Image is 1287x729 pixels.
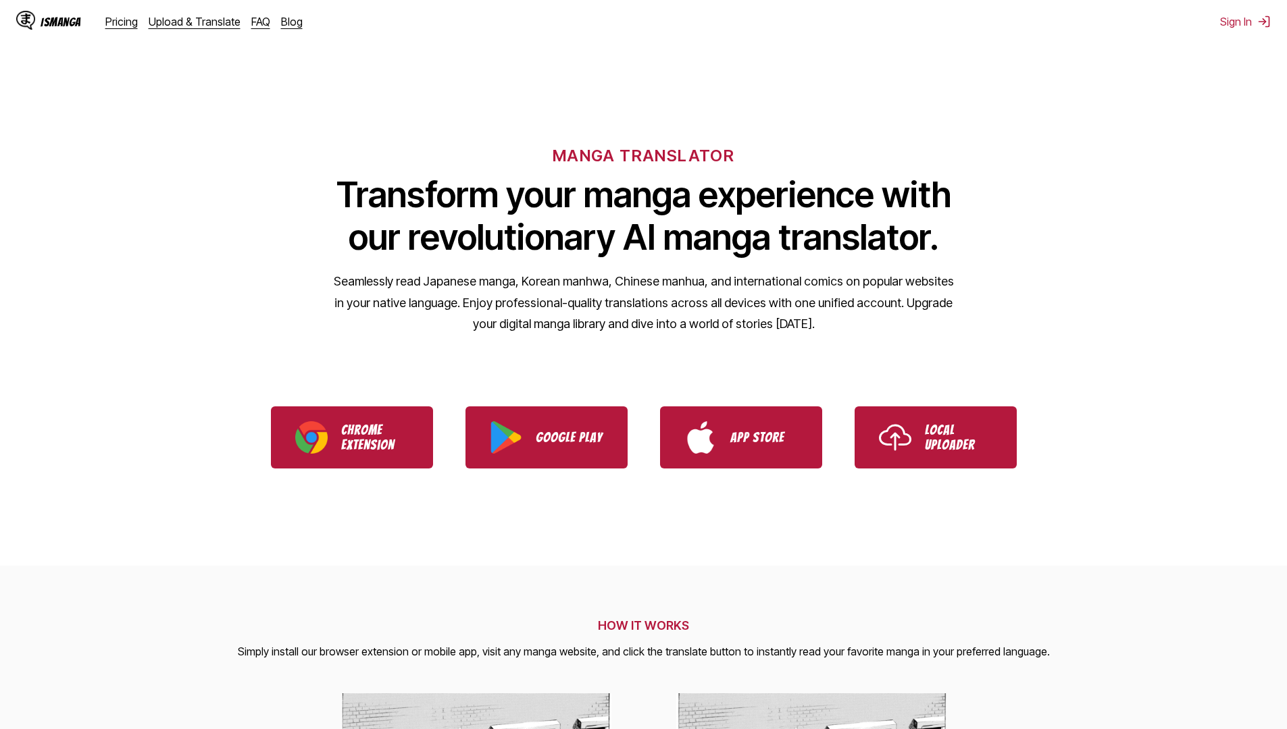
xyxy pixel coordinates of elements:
[41,16,81,28] div: IsManga
[333,271,955,335] p: Seamlessly read Japanese manga, Korean manhwa, Chinese manhua, and international comics on popula...
[879,421,911,454] img: Upload icon
[341,423,409,452] p: Chrome Extension
[238,618,1050,632] h2: HOW IT WORKS
[1220,15,1271,28] button: Sign In
[105,15,138,28] a: Pricing
[1257,15,1271,28] img: Sign out
[660,406,822,468] a: Download IsManga from App Store
[855,406,1017,468] a: Use IsManga Local Uploader
[684,421,717,454] img: App Store logo
[271,406,433,468] a: Download IsManga Chrome Extension
[251,15,270,28] a: FAQ
[553,146,734,165] h6: MANGA TRANSLATOR
[925,423,992,452] p: Local Uploader
[238,643,1050,661] p: Simply install our browser extension or mobile app, visit any manga website, and click the transl...
[465,406,628,468] a: Download IsManga from Google Play
[295,421,328,454] img: Chrome logo
[149,15,241,28] a: Upload & Translate
[281,15,303,28] a: Blog
[16,11,105,32] a: IsManga LogoIsManga
[536,430,603,445] p: Google Play
[16,11,35,30] img: IsManga Logo
[730,430,798,445] p: App Store
[333,173,955,259] h1: Transform your manga experience with our revolutionary AI manga translator.
[490,421,522,454] img: Google Play logo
